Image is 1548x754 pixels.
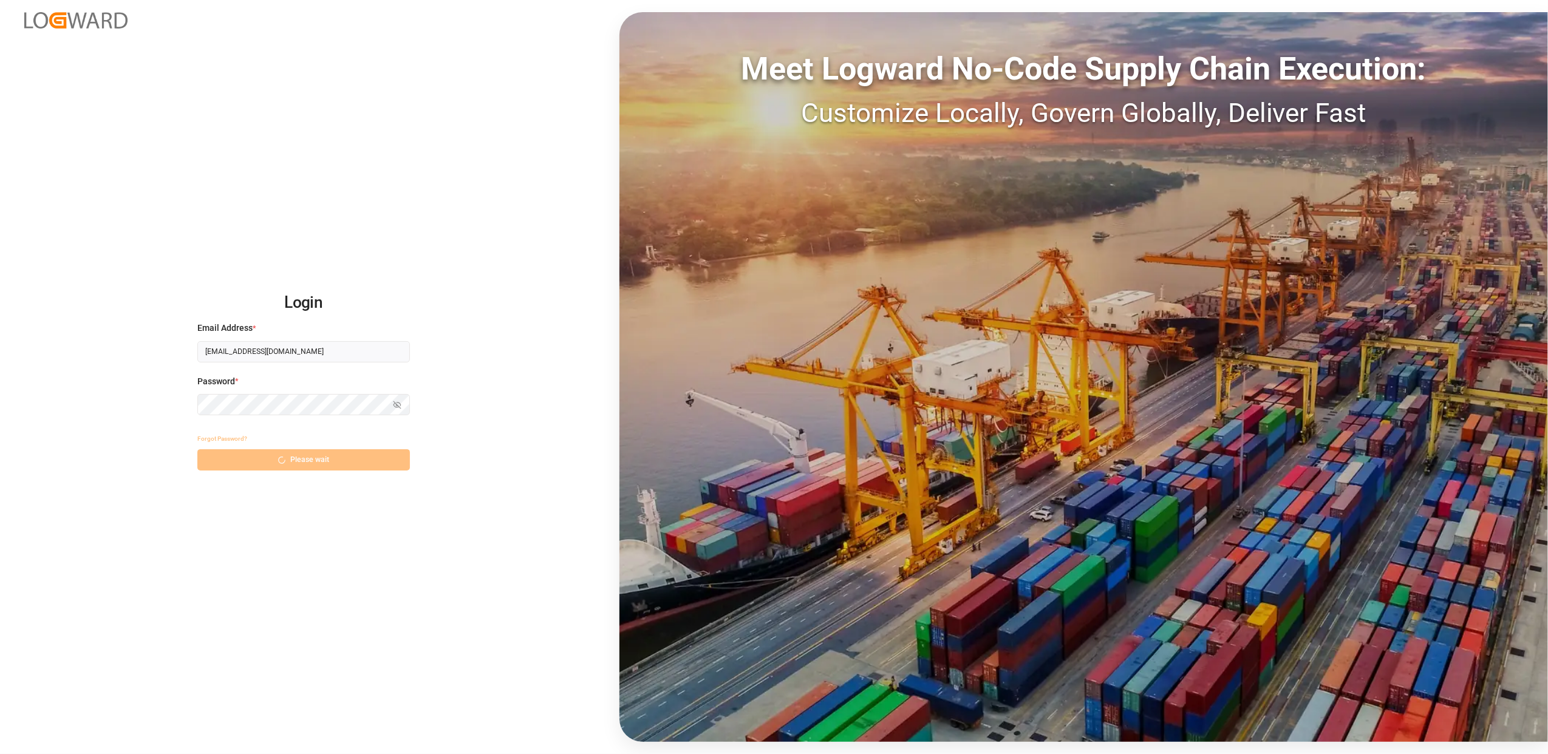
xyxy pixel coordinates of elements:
[619,46,1548,93] div: Meet Logward No-Code Supply Chain Execution:
[619,93,1548,133] div: Customize Locally, Govern Globally, Deliver Fast
[197,322,253,335] span: Email Address
[197,284,410,322] h2: Login
[197,375,235,388] span: Password
[24,12,128,29] img: Logward_new_orange.png
[197,341,410,362] input: Enter your email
